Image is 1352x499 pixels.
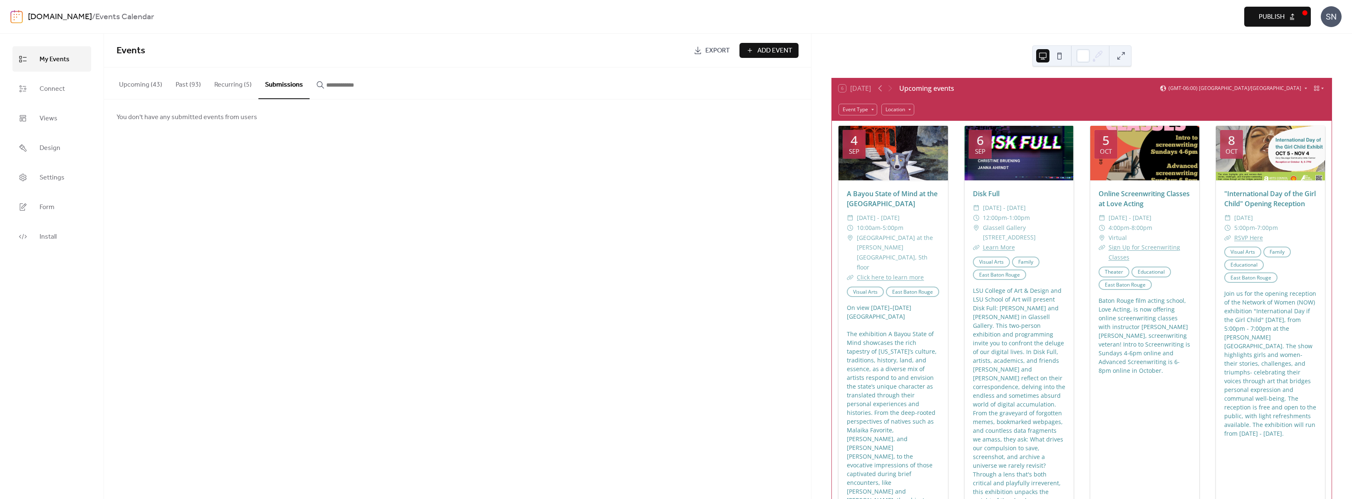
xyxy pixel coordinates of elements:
[40,142,60,155] span: Design
[1109,213,1151,223] span: [DATE] - [DATE]
[1100,148,1112,155] div: Oct
[975,148,985,155] div: Sep
[1216,289,1325,438] div: Join us for the opening reception of the Network of Women (NOW) exhibition "International Day if ...
[847,223,853,233] div: ​
[28,9,92,25] a: [DOMAIN_NAME]
[1234,223,1255,233] span: 5:00pm
[857,233,939,272] span: [GEOGRAPHIC_DATA] at the [PERSON_NAME][GEOGRAPHIC_DATA], 5th floor
[1099,223,1105,233] div: ​
[117,112,257,122] span: You don't have any submitted events from users
[40,171,64,184] span: Settings
[847,272,853,282] div: ​
[12,46,91,72] a: My Events
[757,46,792,56] span: Add Event
[1225,148,1238,155] div: Oct
[883,223,903,233] span: 5:00pm
[1234,213,1253,223] span: [DATE]
[1234,234,1263,242] a: RSVP Here
[739,43,799,58] button: Add Event
[857,213,900,223] span: [DATE] - [DATE]
[977,134,984,147] div: 6
[1131,223,1152,233] span: 8:00pm
[12,105,91,131] a: Views
[95,9,154,25] b: Events Calendar
[12,224,91,249] a: Install
[973,223,980,233] div: ​
[881,223,883,233] span: -
[1168,86,1301,91] span: (GMT-06:00) [GEOGRAPHIC_DATA]/[GEOGRAPHIC_DATA]
[1321,6,1342,27] div: SN
[40,53,69,66] span: My Events
[983,223,1065,243] span: Glassell Gallery [STREET_ADDRESS]
[40,230,57,243] span: Install
[847,213,853,223] div: ​
[1102,134,1109,147] div: 5
[1129,223,1131,233] span: -
[1244,7,1311,27] button: Publish
[12,135,91,160] a: Design
[851,134,858,147] div: 4
[1109,243,1180,261] a: Sign Up for Screenwriting Classes
[847,233,853,243] div: ​
[705,46,730,56] span: Export
[1099,233,1105,243] div: ​
[1090,296,1199,375] div: Baton Rouge film acting school, Love Acting, is now offering online screenwriting classes with in...
[12,165,91,190] a: Settings
[1224,233,1231,243] div: ​
[847,189,938,208] a: A Bayou State of Mind at the [GEOGRAPHIC_DATA]
[1007,213,1009,223] span: -
[40,82,65,95] span: Connect
[983,243,1015,251] a: Learn More
[1109,233,1127,243] span: Virtual
[1099,189,1190,208] a: Online Screenwriting Classes at Love Acting
[12,76,91,101] a: Connect
[1257,223,1278,233] span: 7:00pm
[1255,223,1257,233] span: -
[687,43,736,58] a: Export
[40,112,57,125] span: Views
[1009,213,1030,223] span: 1:00pm
[169,67,208,98] button: Past (93)
[1224,213,1231,223] div: ​
[40,201,55,214] span: Form
[899,83,954,93] div: Upcoming events
[857,273,924,281] a: Click here to learn more
[10,10,23,23] img: logo
[973,242,980,252] div: ​
[973,189,1000,198] a: Disk Full
[857,223,881,233] span: 10:00am
[1099,213,1105,223] div: ​
[983,203,1026,213] span: [DATE] - [DATE]
[1228,134,1235,147] div: 8
[973,203,980,213] div: ​
[849,148,859,155] div: Sep
[1224,223,1231,233] div: ​
[117,42,145,60] span: Events
[92,9,95,25] b: /
[1109,223,1129,233] span: 4:00pm
[208,67,258,98] button: Recurring (5)
[1259,12,1285,22] span: Publish
[1099,242,1105,252] div: ​
[983,213,1007,223] span: 12:00pm
[973,213,980,223] div: ​
[12,194,91,220] a: Form
[1224,189,1316,208] a: "International Day of the Girl Child" Opening Reception
[112,67,169,98] button: Upcoming (43)
[258,67,310,99] button: Submissions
